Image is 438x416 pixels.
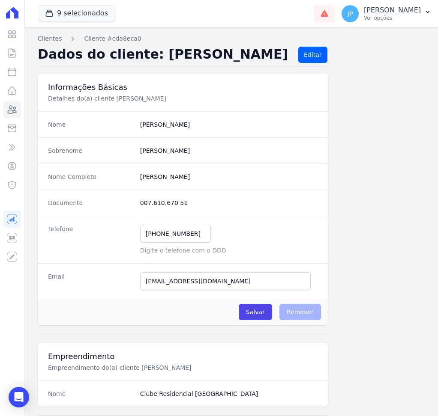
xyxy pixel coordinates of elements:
dt: Nome [48,389,133,398]
dt: Nome Completo [48,172,133,181]
h2: Dados do cliente: [PERSON_NAME] [38,47,291,63]
dt: Sobrenome [48,146,133,155]
p: Empreendimento do(a) cliente [PERSON_NAME] [48,363,318,372]
p: Detalhes do(a) cliente [PERSON_NAME] [48,94,318,103]
a: Editar [298,47,327,63]
button: 9 selecionados [38,5,115,21]
a: Clientes [38,34,62,43]
p: Digite o telefone com o DDD [140,246,318,255]
dt: Email [48,272,133,290]
dt: Documento [48,199,133,207]
p: [PERSON_NAME] [364,6,421,15]
nav: Breadcrumb [38,34,424,43]
dt: Nome [48,120,133,129]
a: Cliente #cda8eca0 [84,34,141,43]
dd: 007.610.670 51 [140,199,318,207]
span: JP [348,11,353,17]
h3: Empreendimento [48,351,318,362]
span: Remover [279,304,321,320]
dd: [PERSON_NAME] [140,146,318,155]
h3: Informações Básicas [48,82,318,92]
dt: Telefone [48,225,133,255]
dd: [PERSON_NAME] [140,120,318,129]
button: JP [PERSON_NAME] Ver opções [335,2,438,26]
input: Salvar [239,304,272,320]
p: Ver opções [364,15,421,21]
dd: [PERSON_NAME] [140,172,318,181]
dd: Clube Residencial [GEOGRAPHIC_DATA] [140,389,318,398]
div: Open Intercom Messenger [9,387,29,407]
